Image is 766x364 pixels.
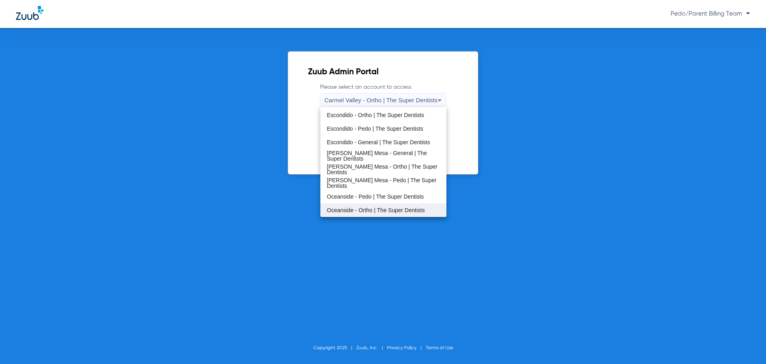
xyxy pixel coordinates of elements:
span: Oceanside - Ortho | The Super Dentists [327,207,424,213]
span: [PERSON_NAME] Mesa - Pedo | The Super Dentists [327,177,440,189]
span: [PERSON_NAME] Mesa - Ortho | The Super Dentists [327,164,440,175]
iframe: Chat Widget [726,326,766,364]
span: Oceanside - Pedo | The Super Dentists [327,194,424,199]
span: Escondido - General | The Super Dentists [327,139,430,145]
span: Escondido - Ortho | The Super Dentists [327,112,424,118]
span: Escondido - Pedo | The Super Dentists [327,126,423,131]
span: [PERSON_NAME] Mesa - General | The Super Dentists [327,150,440,161]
